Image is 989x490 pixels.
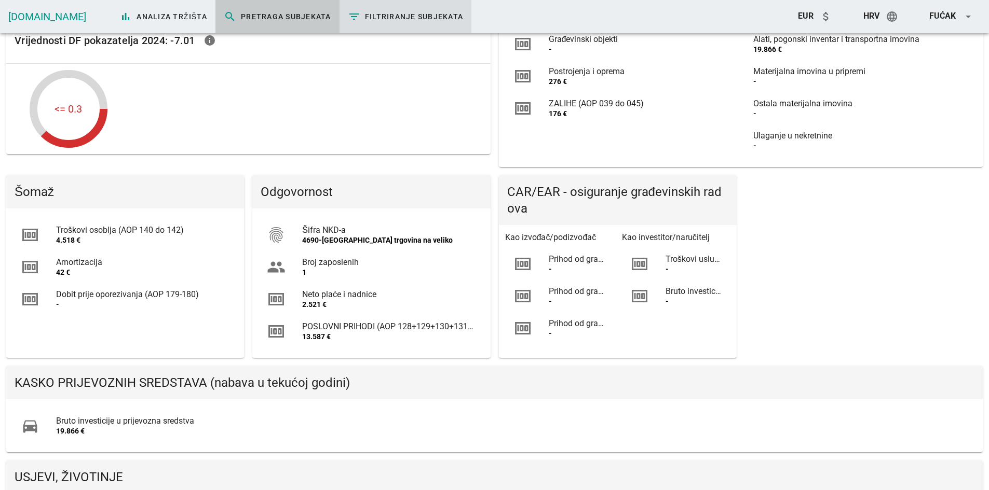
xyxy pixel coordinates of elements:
[224,10,236,23] i: search
[267,226,286,244] i: fingerprint
[962,10,974,23] i: arrow_drop_down
[302,268,476,277] div: 1
[302,225,476,235] div: Šifra NKD-a
[21,290,39,309] i: money
[348,10,360,23] i: filter_list
[302,332,476,341] div: 13.587 €
[549,329,605,338] div: -
[753,109,968,118] div: -
[21,226,39,244] i: money
[6,175,244,208] div: Šomaž
[549,265,605,274] div: -
[513,35,532,53] i: money
[753,45,968,54] div: 19.866 €
[267,322,286,341] i: money
[348,10,464,23] span: Filtriranje subjekata
[549,297,605,306] div: -
[549,318,605,328] div: Prihod od građevinske djelatnosti kao podugovaratelj (podizvođač)
[549,77,728,86] div: 276 €
[549,254,605,264] div: Prihod od građevinske djelatnosti - radova na zgradama
[302,321,476,331] div: POSLOVNI PRIHODI (AOP 128+129+130+131+132)
[513,67,532,86] i: money
[204,34,216,47] i: info
[666,265,722,274] div: -
[119,10,132,23] i: bar_chart
[6,366,983,399] div: KASKO PRIJEVOZNIH SREDSTAVA (nabava u tekućoj godini)
[753,142,968,150] div: -
[549,45,728,54] div: -
[863,11,879,21] span: hrv
[499,175,737,225] div: CAR/EAR - osiguranje građevinskih radova
[56,300,229,309] div: -
[753,77,968,86] div: -
[513,99,532,118] i: money
[630,255,649,273] i: money
[753,34,968,44] div: Alati, pogonski inventar i transportna imovina
[820,10,832,23] i: attach_money
[505,232,597,242] span: Kao izvođač/podizvođač
[8,10,86,23] a: [DOMAIN_NAME]
[549,66,728,76] div: Postrojenja i oprema
[224,10,331,23] span: Pretraga subjekata
[302,300,476,309] div: 2.521 €
[267,258,286,276] i: group
[252,175,490,208] div: Odgovornost
[886,10,898,23] i: language
[798,11,814,21] span: EUR
[56,427,968,436] div: 19.866 €
[549,99,728,108] div: ZALIHE (AOP 039 do 045)
[56,268,229,277] div: 42 €
[666,286,722,296] div: Bruto investicije u građevine
[549,34,728,44] div: Građevinski objekti
[929,11,956,21] span: Fućak
[21,416,39,435] i: directions_car
[6,18,491,63] div: Vrijednosti DF pokazatelja 2024: -7.01
[56,416,968,426] div: Bruto investicije u prijevozna sredstva
[753,66,968,76] div: Materijalna imovina u pripremi
[267,290,286,309] i: money
[753,131,968,141] div: Ulaganje u nekretnine
[666,254,722,264] div: Troškovi usluga podugovaratelja (podizvođača) za građevinske radove
[302,289,476,299] div: Neto plaće i nadnice
[549,286,605,296] div: Prihod od građevinske djelatnosti - radova na ostalim građevinama
[666,297,722,306] div: -
[21,258,39,276] i: money
[56,257,229,267] div: Amortizacija
[513,287,532,305] i: money
[302,236,476,245] div: 4690-[GEOGRAPHIC_DATA] trgovina na veliko
[302,257,476,267] div: Broj zaposlenih
[513,319,532,338] i: money
[119,10,207,23] span: Analiza tržišta
[513,255,532,273] i: money
[56,289,229,299] div: Dobit prije oporezivanja (AOP 179-180)
[549,109,728,118] div: 176 €
[56,225,229,235] div: Troškovi osoblja (AOP 140 do 142)
[622,232,710,242] span: Kao investitor/naručitelj
[630,287,649,305] i: money
[56,236,229,245] div: 4.518 €
[753,99,968,108] div: Ostala materijalna imovina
